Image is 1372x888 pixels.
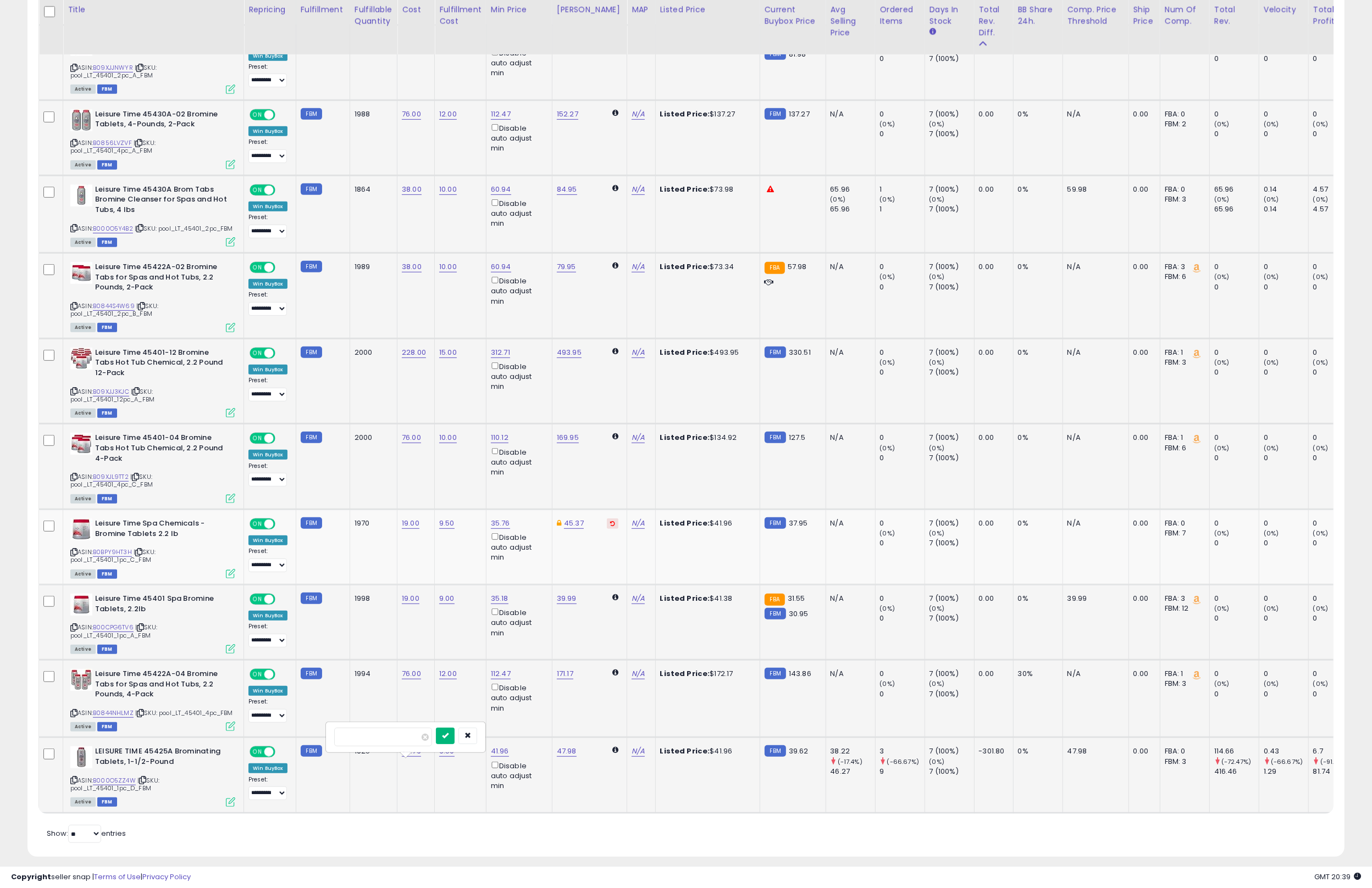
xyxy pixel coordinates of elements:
div: 0 [1264,109,1308,119]
div: 7 (100%) [930,54,974,64]
div: 0% [1018,433,1054,443]
img: 41u-qmwCoBL._SL40_.jpg [70,433,92,455]
span: All listings currently available for purchase on Amazon [70,494,96,504]
a: 9.50 [439,518,455,529]
img: 41RVYG46pEL._SL40_.jpg [70,262,92,284]
small: (0%) [1214,120,1230,129]
div: Preset: [248,63,287,88]
div: 0.00 [1133,185,1152,194]
div: 0 [1313,109,1358,119]
div: 65.96 [831,204,875,214]
div: MAP [632,4,650,15]
span: FBM [97,160,117,170]
div: 0.00 [979,348,1005,358]
div: Preset: [248,214,287,238]
div: 7 (100%) [930,109,974,119]
div: 0 [880,348,925,358]
small: FBA [765,262,785,274]
img: 41WrBnhYPQL._SL40_.jpg [70,594,92,616]
div: 7 (100%) [930,185,974,194]
div: Listed Price [660,4,755,15]
div: 1989 [355,262,389,272]
a: N/A [632,184,645,195]
span: | SKU: pool_LT_45401_12pc_A_FBM [70,387,154,404]
div: Total Rev. [1214,4,1254,27]
span: 137.27 [789,109,810,119]
div: 0 [1264,367,1308,377]
div: 0.00 [979,433,1005,443]
div: FBA: 1 [1165,433,1201,443]
div: 0 [880,109,925,119]
div: 0 [1264,348,1308,358]
img: 41nvXvUVRSL._SL40_.jpg [70,109,92,131]
b: Leisure Time Spa Chemicals - Bromine Tablets 2.2 lb [95,518,229,541]
a: 35.76 [491,518,510,529]
div: 0 [1214,433,1259,443]
div: 0 [1214,348,1259,358]
div: Disable auto adjust min [491,446,544,477]
div: 0.00 [979,185,1005,194]
div: 0 [1313,348,1358,358]
small: Days In Stock. [930,27,936,37]
span: OFF [274,434,291,443]
div: $41.96 [660,518,751,528]
div: 65.96 [1214,185,1259,194]
div: Total Rev. Diff. [979,4,1009,38]
div: Win BuyBox [248,279,287,289]
div: N/A [1067,262,1120,272]
div: Win BuyBox [248,365,287,375]
div: ASIN: [70,518,235,577]
div: 0% [1018,348,1054,358]
span: FBM [97,409,117,418]
div: Velocity [1264,4,1304,15]
a: 9.00 [439,593,455,604]
div: Preset: [248,291,287,316]
b: Leisure Time 45401-12 Bromine Tabs Hot Tub Chemical, 2.2 Pound 12-Pack [95,348,229,381]
a: 10.00 [439,261,457,272]
a: Privacy Policy [142,872,191,882]
div: 0 [1313,433,1358,443]
span: | SKU: pool_LT_45401_2pc_FBM [135,224,233,233]
div: 0.00 [1133,262,1152,272]
small: (0%) [1313,444,1329,453]
b: Listed Price: [660,432,710,443]
div: 0 [880,453,925,463]
small: (0%) [1313,358,1329,367]
a: 112.47 [491,668,511,679]
small: FBM [301,183,322,195]
div: 0% [1018,109,1054,119]
span: OFF [274,185,291,194]
div: FBA: 3 [1165,262,1201,272]
div: N/A [831,433,867,443]
a: 12.00 [439,109,457,120]
div: ASIN: [70,348,235,417]
span: FBM [97,323,117,332]
a: B00CPG6TV6 [93,623,134,632]
span: All listings currently available for purchase on Amazon [70,160,96,170]
a: N/A [632,347,645,358]
div: Win BuyBox [248,450,287,460]
div: FBA: 0 [1165,109,1201,119]
a: 76.00 [402,109,421,120]
span: All listings currently available for purchase on Amazon [70,323,96,332]
a: 38.00 [402,261,422,272]
a: B09XJJ3KJC [93,387,129,396]
div: FBM: 6 [1165,272,1201,282]
div: Win BuyBox [248,202,287,211]
a: 228.00 [402,347,426,358]
div: Disable auto adjust min [491,197,544,228]
div: ASIN: [70,185,235,245]
div: Fulfillment Cost [439,4,482,27]
div: Disable auto adjust min [491,47,544,78]
small: FBM [765,108,786,120]
a: 60.94 [491,184,511,195]
div: Ordered Items [880,4,920,27]
a: 76.00 [402,432,421,443]
small: (0%) [930,444,945,453]
div: Repricing [248,4,291,15]
span: FBM [97,494,117,504]
small: FBM [301,347,322,358]
img: 41BHep7DbSL._SL40_.jpg [70,746,92,768]
div: 7 (100%) [930,453,974,463]
div: BB Share 24h. [1018,4,1058,27]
